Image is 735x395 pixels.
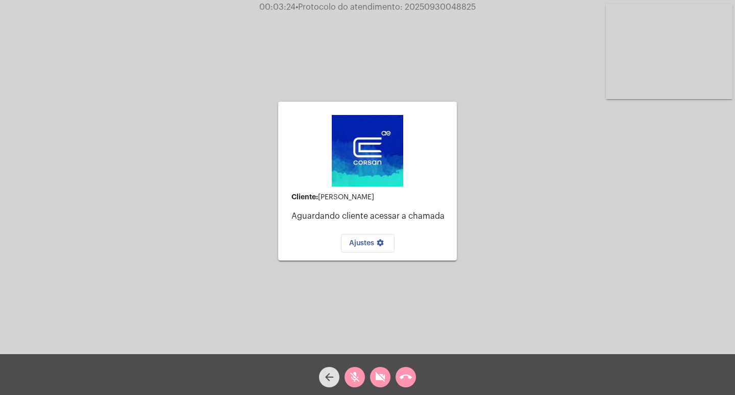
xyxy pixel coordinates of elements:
button: Ajustes [341,234,395,252]
mat-icon: mic_off [349,371,361,383]
span: 00:03:24 [259,3,296,11]
mat-icon: videocam_off [374,371,386,383]
span: • [296,3,298,11]
strong: Cliente: [291,193,318,200]
mat-icon: call_end [400,371,412,383]
mat-icon: settings [374,239,386,251]
p: Aguardando cliente acessar a chamada [291,212,449,221]
div: [PERSON_NAME] [291,193,449,201]
span: Protocolo do atendimento: 20250930048825 [296,3,476,11]
mat-icon: arrow_back [323,371,335,383]
span: Ajustes [349,240,386,247]
img: d4669ae0-8c07-2337-4f67-34b0df7f5ae4.jpeg [332,115,403,187]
